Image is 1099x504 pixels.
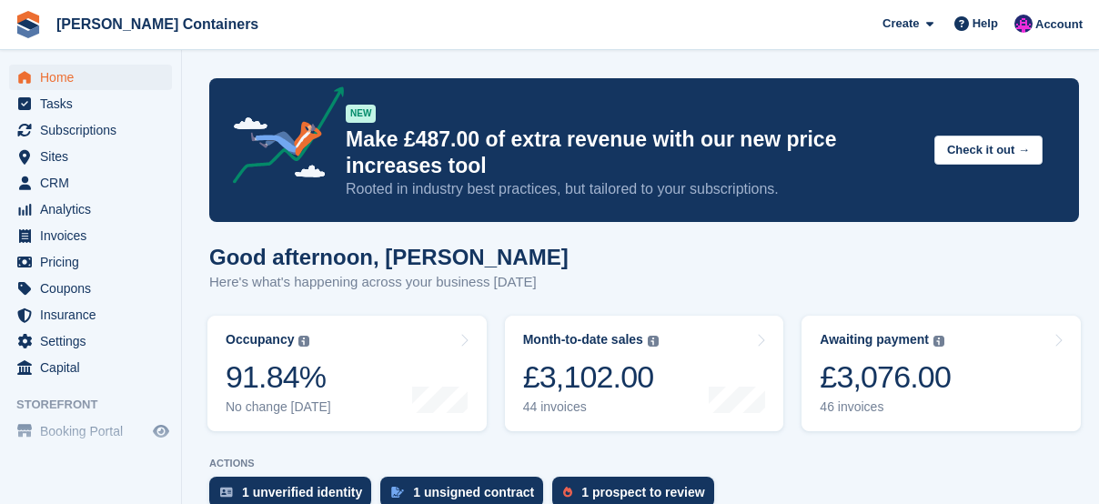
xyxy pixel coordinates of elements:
[523,399,659,415] div: 44 invoices
[226,399,331,415] div: No change [DATE]
[298,336,309,347] img: icon-info-grey-7440780725fd019a000dd9b08b2336e03edf1995a4989e88bcd33f0948082b44.svg
[9,302,172,328] a: menu
[40,276,149,301] span: Coupons
[9,117,172,143] a: menu
[346,126,920,179] p: Make £487.00 of extra revenue with our new price increases tool
[523,332,643,348] div: Month-to-date sales
[563,487,572,498] img: prospect-51fa495bee0391a8d652442698ab0144808aea92771e9ea1ae160a38d050c398.svg
[226,358,331,396] div: 91.84%
[9,197,172,222] a: menu
[9,223,172,248] a: menu
[648,336,659,347] img: icon-info-grey-7440780725fd019a000dd9b08b2336e03edf1995a4989e88bcd33f0948082b44.svg
[209,245,569,269] h1: Good afternoon, [PERSON_NAME]
[40,65,149,90] span: Home
[9,276,172,301] a: menu
[9,355,172,380] a: menu
[40,91,149,116] span: Tasks
[346,179,920,199] p: Rooted in industry best practices, but tailored to your subscriptions.
[973,15,998,33] span: Help
[391,487,404,498] img: contract_signature_icon-13c848040528278c33f63329250d36e43548de30e8caae1d1a13099fd9432cc5.svg
[820,399,951,415] div: 46 invoices
[882,15,919,33] span: Create
[9,328,172,354] a: menu
[523,358,659,396] div: £3,102.00
[217,86,345,190] img: price-adjustments-announcement-icon-8257ccfd72463d97f412b2fc003d46551f7dbcb40ab6d574587a9cd5c0d94...
[40,144,149,169] span: Sites
[40,249,149,275] span: Pricing
[207,316,487,431] a: Occupancy 91.84% No change [DATE]
[40,170,149,196] span: CRM
[40,117,149,143] span: Subscriptions
[1014,15,1033,33] img: Claire Wilson
[802,316,1081,431] a: Awaiting payment £3,076.00 46 invoices
[413,485,534,499] div: 1 unsigned contract
[934,136,1043,166] button: Check it out →
[242,485,362,499] div: 1 unverified identity
[9,91,172,116] a: menu
[40,197,149,222] span: Analytics
[40,418,149,444] span: Booking Portal
[9,144,172,169] a: menu
[209,458,1079,469] p: ACTIONS
[9,418,172,444] a: menu
[150,420,172,442] a: Preview store
[40,328,149,354] span: Settings
[16,396,181,414] span: Storefront
[820,332,929,348] div: Awaiting payment
[820,358,951,396] div: £3,076.00
[15,11,42,38] img: stora-icon-8386f47178a22dfd0bd8f6a31ec36ba5ce8667c1dd55bd0f319d3a0aa187defe.svg
[49,9,266,39] a: [PERSON_NAME] Containers
[226,332,294,348] div: Occupancy
[346,105,376,123] div: NEW
[1035,15,1083,34] span: Account
[40,355,149,380] span: Capital
[581,485,704,499] div: 1 prospect to review
[505,316,784,431] a: Month-to-date sales £3,102.00 44 invoices
[209,272,569,293] p: Here's what's happening across your business [DATE]
[40,302,149,328] span: Insurance
[933,336,944,347] img: icon-info-grey-7440780725fd019a000dd9b08b2336e03edf1995a4989e88bcd33f0948082b44.svg
[220,487,233,498] img: verify_identity-adf6edd0f0f0b5bbfe63781bf79b02c33cf7c696d77639b501bdc392416b5a36.svg
[9,249,172,275] a: menu
[9,65,172,90] a: menu
[40,223,149,248] span: Invoices
[9,170,172,196] a: menu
